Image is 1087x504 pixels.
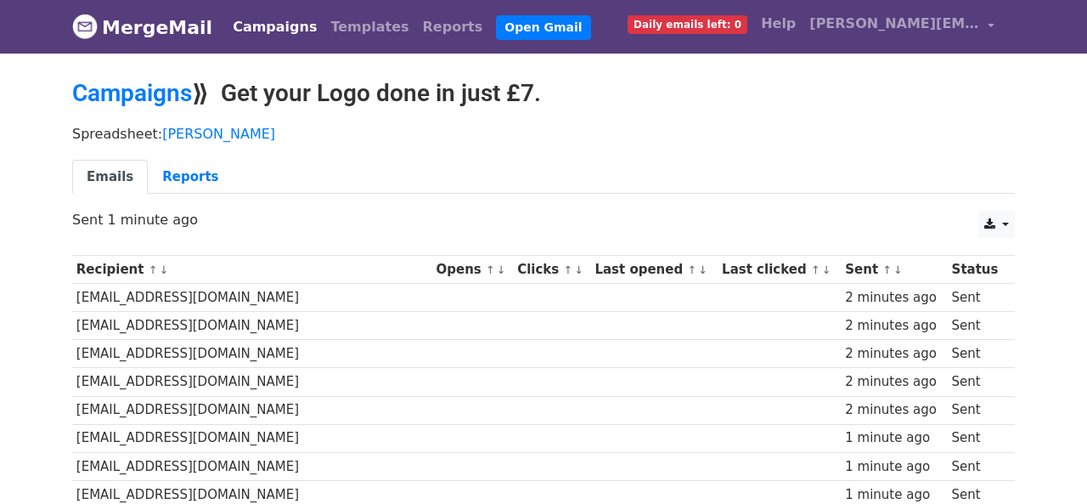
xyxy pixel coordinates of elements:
div: 2 minutes ago [845,344,943,364]
td: Sent [948,396,1006,424]
td: [EMAIL_ADDRESS][DOMAIN_NAME] [72,368,432,396]
p: Sent 1 minute ago [72,211,1015,229]
a: Daily emails left: 0 [621,7,754,41]
th: Last clicked [718,256,841,284]
a: ↑ [687,263,696,276]
h2: ⟫ Get your Logo done in just £7. [72,79,1015,108]
a: [PERSON_NAME] [162,126,275,142]
a: Help [754,7,803,41]
td: [EMAIL_ADDRESS][DOMAIN_NAME] [72,312,432,340]
a: Emails [72,160,148,195]
td: [EMAIL_ADDRESS][DOMAIN_NAME] [72,452,432,480]
a: Reports [148,160,233,195]
th: Clicks [513,256,590,284]
td: [EMAIL_ADDRESS][DOMAIN_NAME] [72,284,432,312]
div: 2 minutes ago [845,372,943,392]
td: Sent [948,312,1006,340]
a: Templates [324,10,415,44]
td: [EMAIL_ADDRESS][DOMAIN_NAME] [72,424,432,452]
a: ↑ [486,263,495,276]
div: 1 minute ago [845,457,943,477]
span: [PERSON_NAME][EMAIL_ADDRESS][DOMAIN_NAME] [809,14,979,34]
th: Recipient [72,256,432,284]
div: 2 minutes ago [845,316,943,336]
a: ↑ [811,263,820,276]
td: Sent [948,284,1006,312]
td: Sent [948,368,1006,396]
a: ↓ [893,263,903,276]
a: ↓ [822,263,831,276]
a: ↓ [159,263,168,276]
a: ↓ [574,263,583,276]
th: Opens [432,256,514,284]
td: Sent [948,340,1006,368]
a: Campaigns [226,10,324,44]
a: ↑ [564,263,573,276]
a: ↑ [882,263,892,276]
a: ↓ [698,263,707,276]
img: MergeMail logo [72,14,98,39]
div: 2 minutes ago [845,400,943,420]
p: Spreadsheet: [72,125,1015,143]
a: Campaigns [72,79,192,107]
span: Daily emails left: 0 [628,15,747,34]
td: [EMAIL_ADDRESS][DOMAIN_NAME] [72,396,432,424]
a: MergeMail [72,9,212,45]
a: [PERSON_NAME][EMAIL_ADDRESS][DOMAIN_NAME] [803,7,1001,47]
th: Last opened [591,256,718,284]
a: ↓ [497,263,506,276]
a: Open Gmail [496,15,590,40]
div: 1 minute ago [845,428,943,448]
th: Sent [841,256,947,284]
a: Reports [416,10,490,44]
a: ↑ [149,263,158,276]
td: [EMAIL_ADDRESS][DOMAIN_NAME] [72,340,432,368]
td: Sent [948,452,1006,480]
div: 2 minutes ago [845,288,943,308]
th: Status [948,256,1006,284]
td: Sent [948,424,1006,452]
